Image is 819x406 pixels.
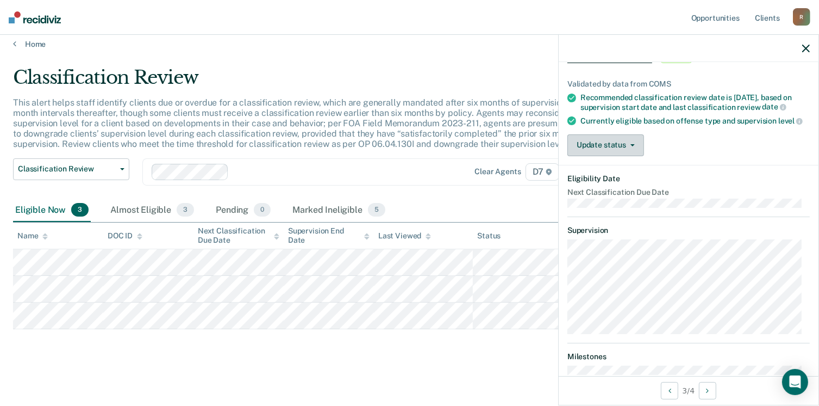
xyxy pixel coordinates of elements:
[567,52,652,63] span: Classification Review
[762,102,786,111] span: date
[474,167,521,176] div: Clear agents
[13,39,806,49] a: Home
[254,203,271,217] span: 0
[567,352,810,361] dt: Milestones
[13,199,91,223] div: Eligible Now
[567,226,810,235] dt: Supervision
[778,116,803,125] span: level
[526,163,560,181] span: D7
[13,97,620,150] p: This alert helps staff identify clients due or overdue for a classification review, which are gen...
[567,79,810,89] div: Validated by data from COMS
[17,231,48,241] div: Name
[477,231,501,241] div: Status
[18,164,116,174] span: Classification Review
[108,199,196,223] div: Almost Eligible
[567,174,810,183] dt: Eligibility Date
[9,11,61,23] img: Recidiviz
[793,8,810,26] div: R
[567,134,644,156] button: Update status
[661,382,678,399] button: Previous Opportunity
[580,116,810,126] div: Currently eligible based on offense type and supervision
[108,231,142,241] div: DOC ID
[378,231,431,241] div: Last Viewed
[177,203,194,217] span: 3
[782,369,808,395] div: Open Intercom Messenger
[288,226,370,245] div: Supervision End Date
[699,382,716,399] button: Next Opportunity
[71,203,89,217] span: 3
[580,93,810,112] div: Recommended classification review date is [DATE], based on supervision start date and last classi...
[214,199,273,223] div: Pending
[13,66,627,97] div: Classification Review
[559,376,818,405] div: 3 / 4
[290,199,387,223] div: Marked Ineligible
[368,203,385,217] span: 5
[198,226,279,245] div: Next Classification Due Date
[567,188,810,197] dt: Next Classification Due Date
